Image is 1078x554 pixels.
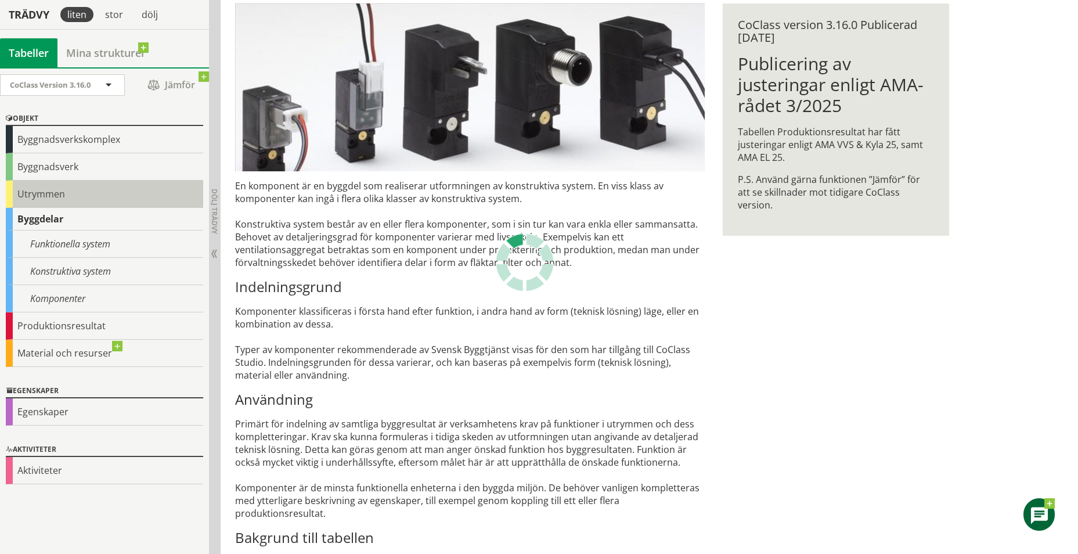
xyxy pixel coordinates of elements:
div: Komponenter [6,285,203,312]
div: Egenskaper [6,398,203,426]
div: Funktionella system [6,231,203,258]
img: pilotventiler.jpg [235,3,705,171]
div: Produktionsresultat [6,312,203,340]
span: Jämför [136,75,206,95]
div: Material och resurser [6,340,203,367]
div: Utrymmen [6,181,203,208]
div: Aktiviteter [6,457,203,484]
p: Tabellen Produktionsresultat har fått justeringar enligt AMA VVS & Kyla 25, samt AMA EL 25. [738,125,933,164]
h1: Publicering av justeringar enligt AMA-rådet 3/2025 [738,53,933,116]
div: Byggnadsverkskomplex [6,126,203,153]
div: dölj [135,7,165,22]
p: P.S. Använd gärna funktionen ”Jämför” för att se skillnader mot tidigare CoClass version. [738,173,933,211]
div: Byggnadsverk [6,153,203,181]
div: CoClass version 3.16.0 Publicerad [DATE] [738,19,933,44]
h3: Användning [235,391,705,408]
span: Dölj trädvy [210,189,219,234]
div: Objekt [6,112,203,126]
div: stor [98,7,130,22]
a: Mina strukturer [57,38,154,67]
span: CoClass Version 3.16.0 [10,80,91,90]
div: Trädvy [2,8,56,21]
img: Laddar [496,233,554,292]
div: Konstruktiva system [6,258,203,285]
div: Egenskaper [6,384,203,398]
div: liten [60,7,93,22]
div: Byggdelar [6,208,203,231]
h3: Indelningsgrund [235,278,705,296]
h3: Bakgrund till tabellen [235,529,705,546]
div: Aktiviteter [6,443,203,457]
